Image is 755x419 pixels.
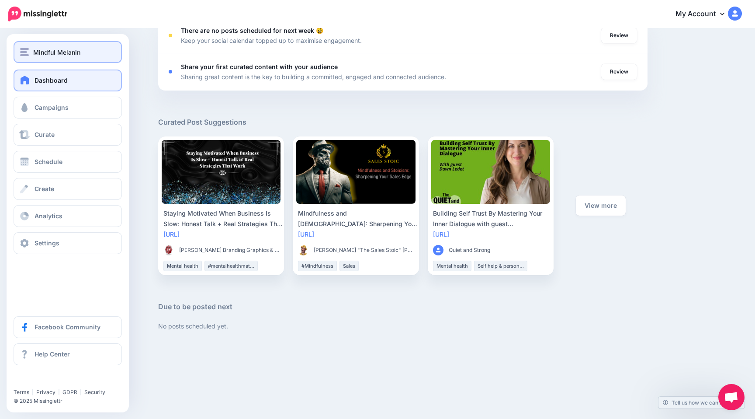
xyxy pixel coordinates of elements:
a: Facebook Community [14,316,122,338]
li: #Mindfulness [298,261,337,271]
span: Quiet and Strong [449,246,490,255]
span: Dashboard [35,77,68,84]
span: | [32,389,34,395]
p: Sharing great content is the key to building a committed, engaged and connected audience. [181,72,446,82]
p: Keep your social calendar topped up to maximise engagement. [181,35,362,45]
a: Terms [14,389,29,395]
li: © 2025 Missinglettr [14,397,128,405]
button: Mindful Melanin [14,41,122,63]
a: Campaigns [14,97,122,119]
img: Missinglettr [8,7,67,21]
a: Dashboard [14,70,122,91]
a: Schedule [14,151,122,173]
div: <div class='status-dot small red margin-right'></div>Error [169,70,172,73]
div: Staying Motivated When Business Is Slow: Honest Talk + Real Strategies That Work for Small Busine... [163,208,283,229]
a: Curate [14,124,122,146]
span: Create [35,185,54,192]
img: user_default_image.png [433,245,443,255]
a: [URL] [433,230,449,238]
h5: Due to be posted next [158,301,648,312]
span: Campaigns [35,104,69,111]
iframe: Twitter Follow Button [14,376,81,385]
a: [URL] [163,230,180,238]
a: My Account [667,3,742,25]
img: L57T9B0A7IEJ1P0PK39158QAFBI7UINM_thumb.png [163,245,174,255]
span: Analytics [35,212,62,220]
img: 0091XPXCWF0802UUNQ66NI482AVB41AW_thumb.png [298,245,308,255]
a: Tell us how we can improve [658,397,745,409]
h5: Curated Post Suggestions [158,117,648,128]
div: <div class='status-dot small red margin-right'></div>Error [169,34,172,37]
li: Mental health [163,261,202,271]
div: Mindfulness and [DEMOGRAPHIC_DATA]: Sharpening Your Sales Edge [298,208,418,229]
a: Review [601,28,637,43]
a: GDPR [62,389,77,395]
span: Schedule [35,158,62,165]
span: Facebook Community [35,323,100,331]
span: Help Center [35,350,70,358]
a: Review [601,64,637,80]
div: Open chat [718,384,745,410]
a: [URL] [298,230,314,238]
a: Privacy [36,389,55,395]
span: | [80,389,82,395]
a: Security [84,389,105,395]
li: Mental health [433,261,471,271]
a: Help Center [14,343,122,365]
a: Analytics [14,205,122,227]
span: Mindful Melanin [33,47,80,57]
div: Building Self Trust By Mastering Your Inner Dialogue with guest [PERSON_NAME] [433,208,549,229]
span: | [58,389,60,395]
p: No posts scheduled yet. [158,321,648,331]
b: There are no posts scheduled for next week 😩 [181,27,323,34]
a: View more [576,196,626,216]
span: [PERSON_NAME] Branding Graphics & Website Designs [179,246,280,255]
span: Settings [35,239,59,247]
li: Sales [339,261,359,271]
b: Share your first curated content with your audience [181,63,338,70]
a: Create [14,178,122,200]
li: #mentalhealthmatters [204,261,258,271]
img: menu.png [20,48,29,56]
a: Settings [14,232,122,254]
span: Curate [35,131,55,138]
li: Self help & personal development [474,261,527,271]
span: [PERSON_NAME] "The Sales Stoic" [PERSON_NAME] [314,246,414,255]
